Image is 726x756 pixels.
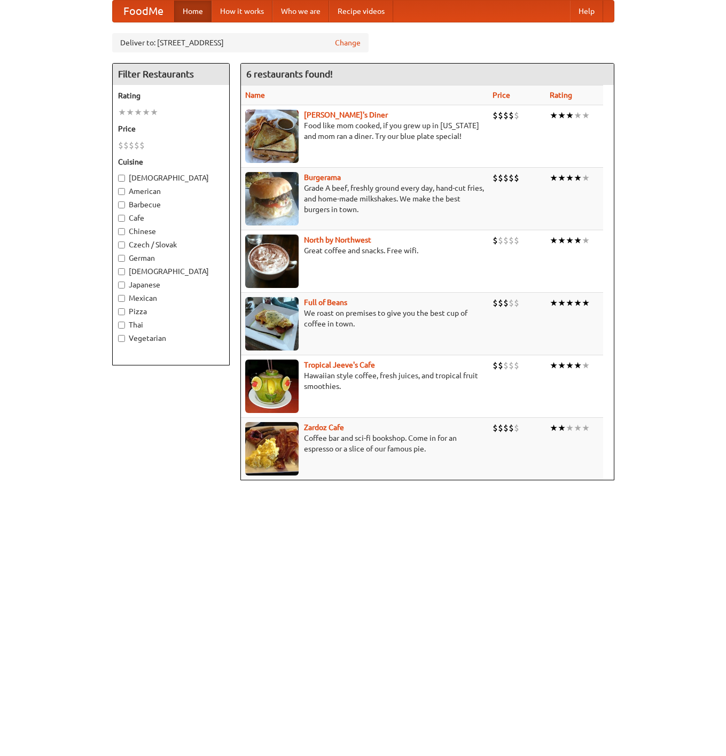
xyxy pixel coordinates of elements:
[566,422,574,434] li: ★
[118,157,224,167] h5: Cuisine
[245,172,299,225] img: burgerama.jpg
[574,110,582,121] li: ★
[212,1,272,22] a: How it works
[493,422,498,434] li: $
[118,239,224,250] label: Czech / Slovak
[582,110,590,121] li: ★
[582,360,590,371] li: ★
[118,186,224,197] label: American
[245,91,265,99] a: Name
[118,255,125,262] input: German
[558,297,566,309] li: ★
[582,297,590,309] li: ★
[566,110,574,121] li: ★
[550,110,558,121] li: ★
[509,297,514,309] li: $
[509,360,514,371] li: $
[174,1,212,22] a: Home
[558,110,566,121] li: ★
[118,319,224,330] label: Thai
[245,235,299,288] img: north.jpg
[514,422,519,434] li: $
[304,236,371,244] a: North by Northwest
[550,297,558,309] li: ★
[272,1,329,22] a: Who we are
[142,106,150,118] li: ★
[498,172,503,184] li: $
[509,110,514,121] li: $
[574,422,582,434] li: ★
[514,110,519,121] li: $
[246,69,333,79] ng-pluralize: 6 restaurants found!
[118,253,224,263] label: German
[329,1,393,22] a: Recipe videos
[550,360,558,371] li: ★
[566,172,574,184] li: ★
[118,213,224,223] label: Cafe
[335,37,361,48] a: Change
[493,172,498,184] li: $
[118,266,224,277] label: [DEMOGRAPHIC_DATA]
[509,422,514,434] li: $
[118,306,224,317] label: Pizza
[304,423,344,432] b: Zardoz Cafe
[498,422,503,434] li: $
[118,322,125,329] input: Thai
[514,172,519,184] li: $
[304,111,388,119] a: [PERSON_NAME]'s Diner
[150,106,158,118] li: ★
[503,422,509,434] li: $
[123,139,129,151] li: $
[118,333,224,344] label: Vegetarian
[493,297,498,309] li: $
[558,360,566,371] li: ★
[550,422,558,434] li: ★
[118,335,125,342] input: Vegetarian
[514,297,519,309] li: $
[118,188,125,195] input: American
[245,433,484,454] p: Coffee bar and sci-fi bookshop. Come in for an espresso or a slice of our famous pie.
[118,308,125,315] input: Pizza
[570,1,603,22] a: Help
[498,297,503,309] li: $
[118,215,125,222] input: Cafe
[245,360,299,413] img: jeeves.jpg
[550,172,558,184] li: ★
[550,235,558,246] li: ★
[566,297,574,309] li: ★
[118,279,224,290] label: Japanese
[574,235,582,246] li: ★
[514,235,519,246] li: $
[498,110,503,121] li: $
[493,110,498,121] li: $
[129,139,134,151] li: $
[304,298,347,307] a: Full of Beans
[503,110,509,121] li: $
[118,293,224,303] label: Mexican
[118,175,125,182] input: [DEMOGRAPHIC_DATA]
[245,308,484,329] p: We roast on premises to give you the best cup of coffee in town.
[582,235,590,246] li: ★
[558,422,566,434] li: ★
[493,360,498,371] li: $
[582,422,590,434] li: ★
[112,33,369,52] div: Deliver to: [STREET_ADDRESS]
[493,235,498,246] li: $
[574,297,582,309] li: ★
[118,90,224,101] h5: Rating
[245,422,299,476] img: zardoz.jpg
[498,235,503,246] li: $
[550,91,572,99] a: Rating
[514,360,519,371] li: $
[582,172,590,184] li: ★
[498,360,503,371] li: $
[503,235,509,246] li: $
[509,235,514,246] li: $
[118,282,125,289] input: Japanese
[118,226,224,237] label: Chinese
[566,360,574,371] li: ★
[304,173,341,182] a: Burgerama
[245,120,484,142] p: Food like mom cooked, if you grew up in [US_STATE] and mom ran a diner. Try our blue plate special!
